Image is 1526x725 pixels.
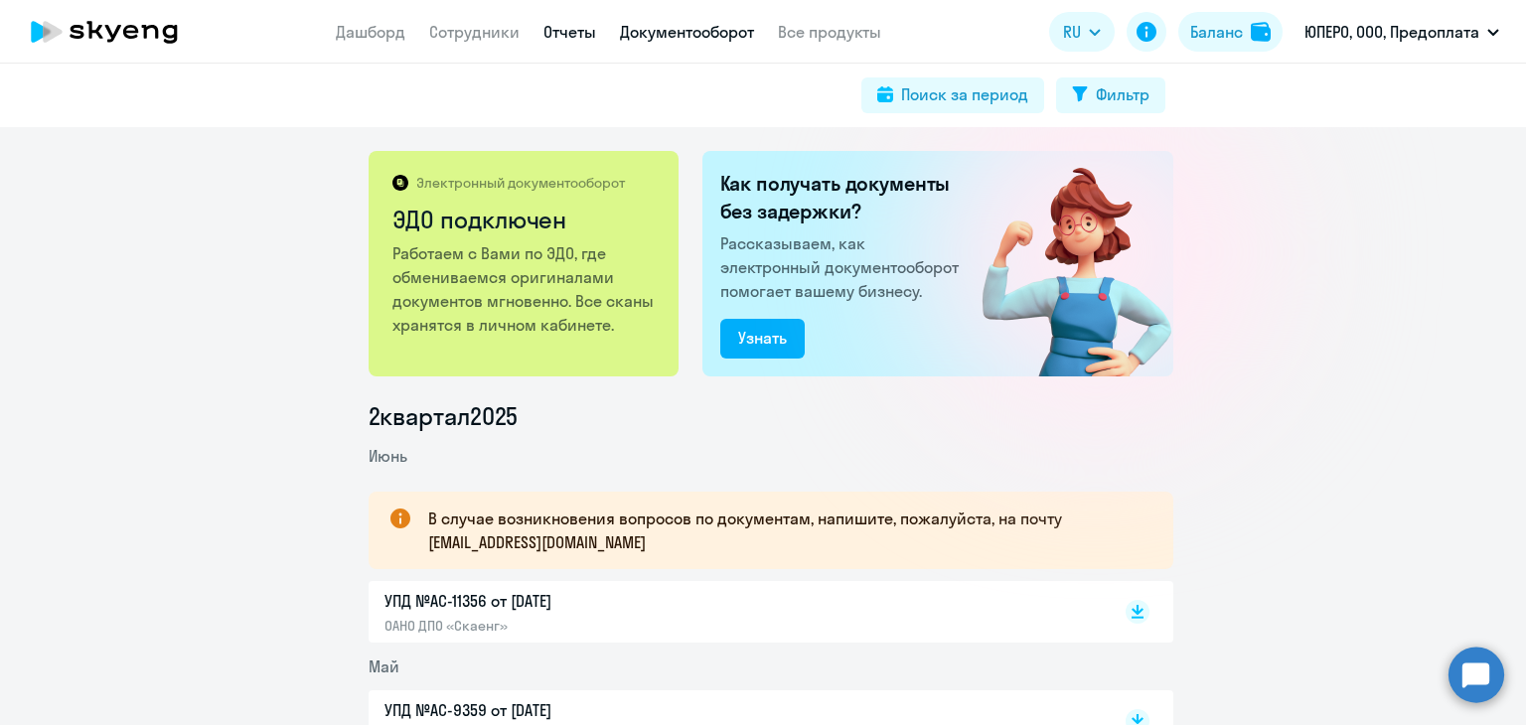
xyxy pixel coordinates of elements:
a: Документооборот [620,22,754,42]
div: Баланс [1190,20,1243,44]
div: Узнать [738,326,787,350]
div: Поиск за период [901,82,1028,106]
img: connected [950,151,1173,376]
p: УПД №AC-9359 от [DATE] [384,698,802,722]
a: Сотрудники [429,22,520,42]
a: Все продукты [778,22,881,42]
span: RU [1063,20,1081,44]
p: Электронный документооборот [416,174,625,192]
button: ЮПЕРО, ООО, Предоплата [1295,8,1509,56]
span: Июнь [369,446,407,466]
button: Узнать [720,319,805,359]
p: Работаем с Вами по ЭДО, где обмениваемся оригиналами документов мгновенно. Все сканы хранятся в л... [392,241,658,337]
a: Дашборд [336,22,405,42]
p: ЮПЕРО, ООО, Предоплата [1304,20,1479,44]
h2: Как получать документы без задержки? [720,170,967,225]
button: Балансbalance [1178,12,1283,52]
h2: ЭДО подключен [392,204,658,235]
button: Поиск за период [861,77,1044,113]
div: Фильтр [1096,82,1149,106]
a: Отчеты [543,22,596,42]
p: В случае возникновения вопросов по документам, напишите, пожалуйста, на почту [EMAIL_ADDRESS][DOM... [428,507,1138,554]
p: Рассказываем, как электронный документооборот помогает вашему бизнесу. [720,231,967,303]
span: Май [369,656,399,676]
img: balance [1251,22,1271,42]
p: ОАНО ДПО «Скаенг» [384,617,802,635]
li: 2 квартал 2025 [369,400,1173,432]
p: УПД №AC-11356 от [DATE] [384,589,802,613]
button: Фильтр [1056,77,1165,113]
a: УПД №AC-11356 от [DATE]ОАНО ДПО «Скаенг» [384,589,1084,635]
button: RU [1049,12,1115,52]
